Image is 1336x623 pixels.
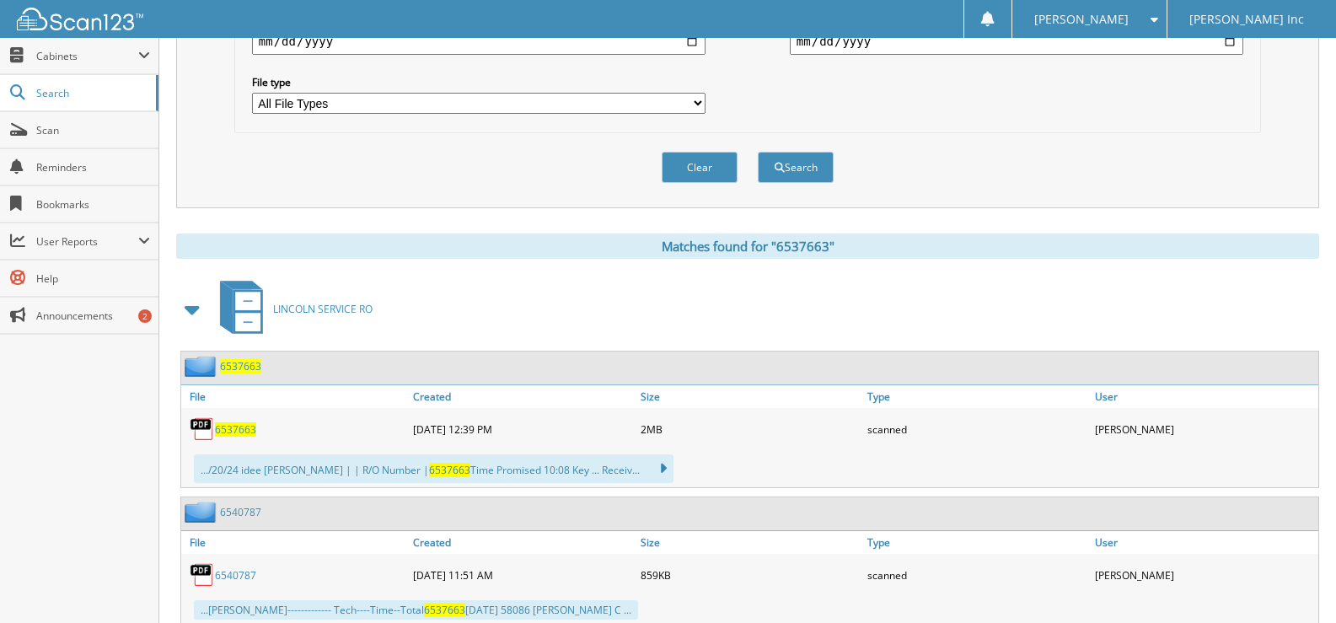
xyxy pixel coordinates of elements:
a: Size [636,385,864,408]
a: File [181,385,409,408]
div: 2MB [636,412,864,446]
span: [PERSON_NAME] Inc [1189,14,1304,24]
img: folder2.png [185,502,220,523]
input: start [252,28,706,55]
div: Matches found for "6537663" [176,234,1319,259]
span: Scan [36,123,150,137]
div: [PERSON_NAME] [1091,558,1318,592]
img: scan123-logo-white.svg [17,8,143,30]
span: User Reports [36,234,138,249]
div: ...[PERSON_NAME]------------- Tech----Time--Total [DATE] 58086 [PERSON_NAME] C ... [194,600,638,620]
span: Reminders [36,160,150,175]
a: Size [636,531,864,554]
img: PDF.png [190,416,215,442]
a: User [1091,531,1318,554]
a: Type [863,385,1091,408]
img: PDF.png [190,562,215,588]
span: 6537663 [429,463,470,477]
a: Created [409,385,636,408]
div: 859KB [636,558,864,592]
a: 6540787 [220,505,261,519]
a: Type [863,531,1091,554]
div: [DATE] 11:51 AM [409,558,636,592]
span: 6537663 [424,603,465,617]
div: .../20/24 idee [PERSON_NAME] | | R/O Number | Time Promised 10:08 Key ... Receiv... [194,454,673,483]
span: Search [36,86,148,100]
div: scanned [863,558,1091,592]
a: Created [409,531,636,554]
a: 6537663 [220,359,261,373]
button: Clear [662,152,738,183]
div: [DATE] 12:39 PM [409,412,636,446]
div: scanned [863,412,1091,446]
button: Search [758,152,834,183]
span: [PERSON_NAME] [1034,14,1129,24]
span: Cabinets [36,49,138,63]
span: Help [36,271,150,286]
div: [PERSON_NAME] [1091,412,1318,446]
span: Bookmarks [36,197,150,212]
label: File type [252,75,706,89]
a: LINCOLN SERVICE RO [210,276,373,342]
a: 6537663 [215,422,256,437]
div: 2 [138,309,152,323]
a: User [1091,385,1318,408]
span: LINCOLN SERVICE RO [273,302,373,316]
img: folder2.png [185,356,220,377]
a: File [181,531,409,554]
span: Announcements [36,309,150,323]
input: end [790,28,1243,55]
a: 6540787 [215,568,256,583]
